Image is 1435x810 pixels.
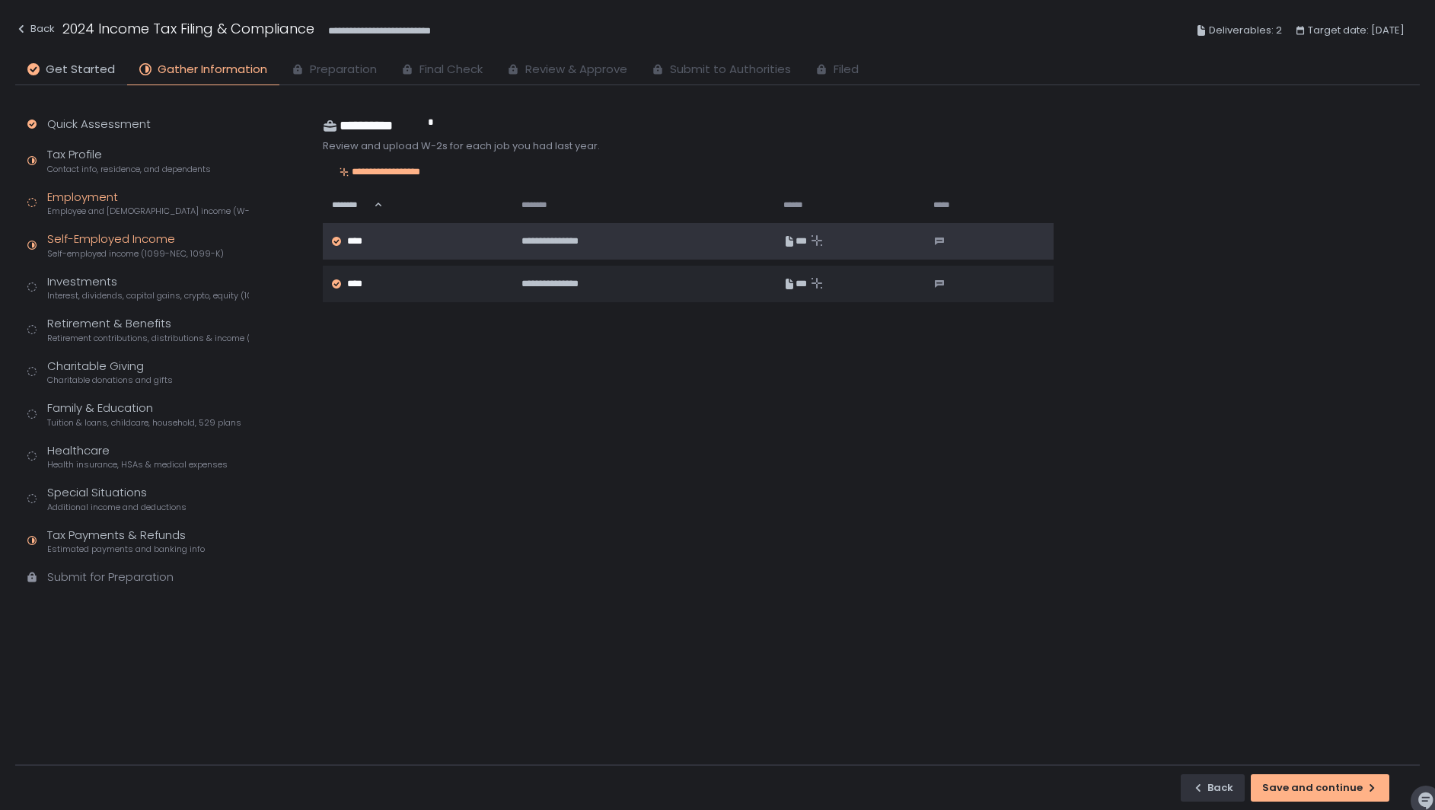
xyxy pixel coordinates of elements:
span: Get Started [46,61,115,78]
button: Back [1181,774,1245,802]
div: Family & Education [47,400,241,429]
span: Health insurance, HSAs & medical expenses [47,459,228,470]
span: Charitable donations and gifts [47,375,173,386]
div: Back [15,20,55,38]
span: Preparation [310,61,377,78]
div: Back [1192,781,1233,795]
span: Additional income and deductions [47,502,187,513]
span: Interest, dividends, capital gains, crypto, equity (1099s, K-1s) [47,290,249,301]
span: Deliverables: 2 [1209,21,1282,40]
div: Save and continue [1262,781,1378,795]
span: Estimated payments and banking info [47,544,205,555]
div: Employment [47,189,249,218]
button: Save and continue [1251,774,1389,802]
span: Filed [834,61,859,78]
span: Tuition & loans, childcare, household, 529 plans [47,417,241,429]
div: Quick Assessment [47,116,151,133]
span: Retirement contributions, distributions & income (1099-R, 5498) [47,333,249,344]
div: Investments [47,273,249,302]
div: Self-Employed Income [47,231,224,260]
div: Tax Payments & Refunds [47,527,205,556]
h1: 2024 Income Tax Filing & Compliance [62,18,314,39]
span: Target date: [DATE] [1308,21,1405,40]
div: Special Situations [47,484,187,513]
span: Gather Information [158,61,267,78]
div: Healthcare [47,442,228,471]
span: Review & Approve [525,61,627,78]
div: Retirement & Benefits [47,315,249,344]
div: Charitable Giving [47,358,173,387]
span: Self-employed income (1099-NEC, 1099-K) [47,248,224,260]
div: Review and upload W-2s for each job you had last year. [323,139,1054,153]
div: Tax Profile [47,146,211,175]
button: Back [15,18,55,43]
div: Submit for Preparation [47,569,174,586]
span: Employee and [DEMOGRAPHIC_DATA] income (W-2s) [47,206,249,217]
span: Contact info, residence, and dependents [47,164,211,175]
span: Submit to Authorities [670,61,791,78]
span: Final Check [419,61,483,78]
